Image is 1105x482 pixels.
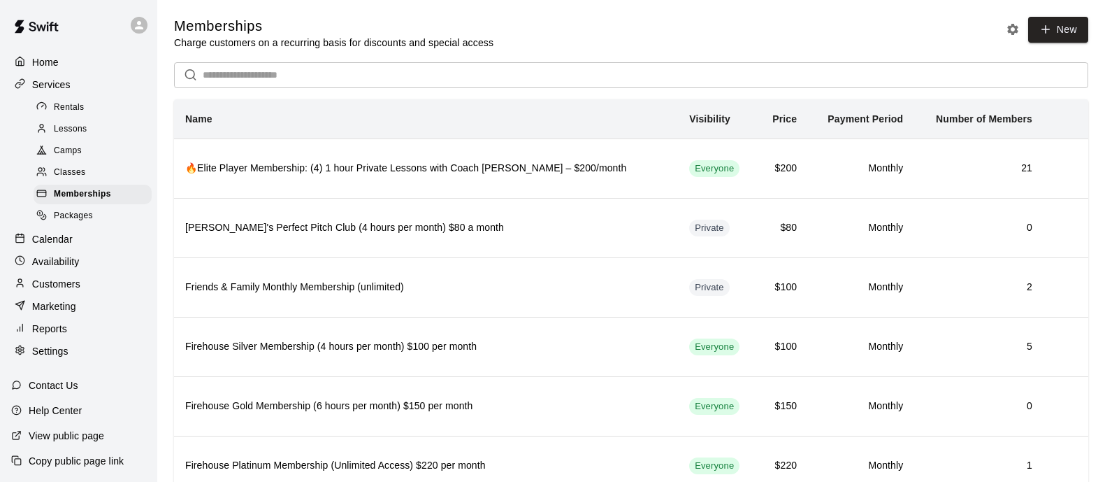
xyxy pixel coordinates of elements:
[34,97,157,118] a: Rentals
[34,206,157,227] a: Packages
[185,399,667,414] h6: Firehouse Gold Membership (6 hours per month) $150 per month
[11,251,146,272] a: Availability
[34,98,152,118] div: Rentals
[819,220,903,236] h6: Monthly
[29,429,104,443] p: View public page
[768,220,797,236] h6: $80
[174,17,493,36] h5: Memberships
[689,222,730,235] span: Private
[819,399,903,414] h6: Monthly
[32,55,59,69] p: Home
[34,141,152,161] div: Camps
[768,161,797,176] h6: $200
[32,232,73,246] p: Calendar
[768,280,797,295] h6: $100
[768,399,797,414] h6: $150
[34,162,157,184] a: Classes
[925,458,1032,474] h6: 1
[819,339,903,355] h6: Monthly
[54,144,82,158] span: Camps
[689,400,739,413] span: Everyone
[32,299,76,313] p: Marketing
[11,318,146,339] a: Reports
[689,113,730,125] b: Visibility
[34,185,152,204] div: Memberships
[29,454,124,468] p: Copy public page link
[34,120,152,139] div: Lessons
[174,36,493,50] p: Charge customers on a recurring basis for discounts and special access
[925,161,1032,176] h6: 21
[689,279,730,296] div: This membership is hidden from the memberships page
[32,255,80,269] p: Availability
[185,220,667,236] h6: [PERSON_NAME]'s Perfect Pitch Club (4 hours per month) $80 a month
[819,161,903,176] h6: Monthly
[936,113,1032,125] b: Number of Members
[54,101,85,115] span: Rentals
[689,160,739,177] div: This membership is visible to all customers
[925,399,1032,414] h6: 0
[32,78,71,92] p: Services
[54,166,85,180] span: Classes
[768,458,797,474] h6: $220
[34,163,152,183] div: Classes
[185,280,667,295] h6: Friends & Family Monthly Membership (unlimited)
[29,404,82,418] p: Help Center
[185,339,667,355] h6: Firehouse Silver Membership (4 hours per month) $100 per month
[185,161,667,176] h6: 🔥Elite Player Membership: (4) 1 hour Private Lessons with Coach [PERSON_NAME] – $200/month
[54,209,93,223] span: Packages
[689,220,730,236] div: This membership is hidden from the memberships page
[689,281,730,295] span: Private
[819,458,903,474] h6: Monthly
[11,341,146,362] a: Settings
[925,220,1032,236] h6: 0
[819,280,903,295] h6: Monthly
[29,378,78,392] p: Contact Us
[34,141,157,162] a: Camps
[828,113,903,125] b: Payment Period
[54,187,111,201] span: Memberships
[34,118,157,140] a: Lessons
[34,206,152,226] div: Packages
[11,274,146,295] a: Customers
[689,162,739,176] span: Everyone
[185,458,667,474] h6: Firehouse Platinum Membership (Unlimited Access) $220 per month
[689,458,739,474] div: This membership is visible to all customers
[32,322,67,336] p: Reports
[32,344,68,358] p: Settings
[689,339,739,355] div: This membership is visible to all customers
[689,460,739,473] span: Everyone
[1028,17,1088,43] a: New
[1002,19,1023,40] button: Memberships settings
[925,280,1032,295] h6: 2
[11,296,146,317] a: Marketing
[54,122,87,136] span: Lessons
[11,229,146,250] a: Calendar
[689,398,739,415] div: This membership is visible to all customers
[34,184,157,206] a: Memberships
[925,339,1032,355] h6: 5
[32,277,80,291] p: Customers
[772,113,797,125] b: Price
[185,113,212,125] b: Name
[11,74,146,95] a: Services
[11,52,146,73] a: Home
[689,341,739,354] span: Everyone
[768,339,797,355] h6: $100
